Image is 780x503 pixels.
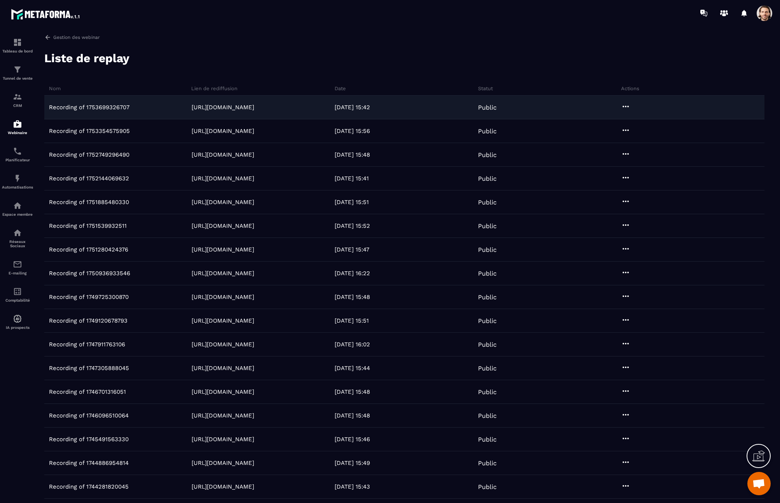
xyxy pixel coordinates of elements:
[2,131,33,135] p: Webinaire
[2,168,33,195] a: automationsautomationsAutomatisations
[49,151,129,158] p: Recording of 1752749296490
[476,175,619,182] div: Public
[192,175,254,182] a: [URL][DOMAIN_NAME]
[2,298,33,302] p: Comptabilité
[44,51,129,66] h2: Liste de replay
[478,86,619,91] h6: Statut
[335,127,370,134] p: [DATE] 15:56
[476,222,619,230] div: Public
[49,127,130,134] p: Recording of 1753354575905
[2,185,33,189] p: Automatisations
[2,86,33,114] a: formationformationCRM
[13,38,22,47] img: formation
[2,76,33,80] p: Tunnel de vente
[192,412,254,419] a: [URL][DOMAIN_NAME]
[476,270,619,277] div: Public
[13,119,22,129] img: automations
[335,246,369,253] p: [DATE] 15:47
[476,341,619,348] div: Public
[2,281,33,308] a: accountantaccountantComptabilité
[49,459,129,466] p: Recording of 1744886954814
[192,365,254,372] a: [URL][DOMAIN_NAME]
[192,104,254,111] a: [URL][DOMAIN_NAME]
[192,483,254,490] a: [URL][DOMAIN_NAME]
[476,127,619,135] div: Public
[476,436,619,443] div: Public
[2,103,33,108] p: CRM
[49,104,129,111] p: Recording of 1753699326707
[192,341,254,348] a: [URL][DOMAIN_NAME]
[476,459,619,467] div: Public
[2,325,33,330] p: IA prospects
[2,271,33,275] p: E-mailing
[49,436,129,443] p: Recording of 1745491563330
[335,270,370,277] p: [DATE] 16:22
[49,388,126,395] p: Recording of 1746701316051
[2,114,33,141] a: automationsautomationsWebinaire
[2,59,33,86] a: formationformationTunnel de vente
[13,174,22,183] img: automations
[335,388,370,395] p: [DATE] 15:48
[335,293,370,300] p: [DATE] 15:48
[49,341,125,348] p: Recording of 1747911763106
[192,270,254,277] a: [URL][DOMAIN_NAME]
[49,293,129,300] p: Recording of 1749725300870
[747,472,771,495] a: Open chat
[476,293,619,301] div: Public
[2,195,33,222] a: automationsautomationsEspace membre
[335,483,370,490] p: [DATE] 15:43
[335,199,369,206] p: [DATE] 15:51
[13,201,22,210] img: automations
[476,388,619,396] div: Public
[335,459,370,466] p: [DATE] 15:49
[192,317,254,324] a: [URL][DOMAIN_NAME]
[476,151,619,159] div: Public
[335,341,370,348] p: [DATE] 16:02
[335,365,370,372] p: [DATE] 15:44
[53,35,100,40] p: Gestion des webinar
[2,141,33,168] a: schedulerschedulerPlanificateur
[335,436,370,443] p: [DATE] 15:46
[2,49,33,53] p: Tableau de bord
[13,147,22,156] img: scheduler
[13,314,22,323] img: automations
[192,199,254,206] a: [URL][DOMAIN_NAME]
[13,260,22,269] img: email
[192,246,254,253] a: [URL][DOMAIN_NAME]
[192,127,254,134] a: [URL][DOMAIN_NAME]
[49,365,129,372] p: Recording of 1747305888045
[192,222,254,229] a: [URL][DOMAIN_NAME]
[49,175,129,182] p: Recording of 1752144069632
[335,151,370,158] p: [DATE] 15:48
[192,436,254,443] a: [URL][DOMAIN_NAME]
[2,239,33,248] p: Réseaux Sociaux
[192,459,254,466] a: [URL][DOMAIN_NAME]
[476,365,619,372] div: Public
[2,254,33,281] a: emailemailE-mailing
[476,483,619,491] div: Public
[11,7,81,21] img: logo
[476,104,619,111] div: Public
[49,222,127,229] p: Recording of 1751539932511
[191,86,333,91] h6: Lien de rediffusion
[192,388,254,395] a: [URL][DOMAIN_NAME]
[2,158,33,162] p: Planificateur
[621,86,763,91] h6: Actions
[335,412,370,419] p: [DATE] 15:48
[49,246,128,253] p: Recording of 1751280424376
[335,104,370,111] p: [DATE] 15:42
[2,32,33,59] a: formationformationTableau de bord
[13,287,22,296] img: accountant
[49,199,129,206] p: Recording of 1751885480330
[49,483,129,490] p: Recording of 1744281820045
[476,199,619,206] div: Public
[335,222,370,229] p: [DATE] 15:52
[2,212,33,217] p: Espace membre
[49,317,127,324] p: Recording of 1749120678793
[335,317,369,324] p: [DATE] 15:51
[49,412,129,419] p: Recording of 1746096510064
[192,151,254,158] a: [URL][DOMAIN_NAME]
[476,317,619,325] div: Public
[192,293,254,300] a: [URL][DOMAIN_NAME]
[49,86,189,91] h6: Nom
